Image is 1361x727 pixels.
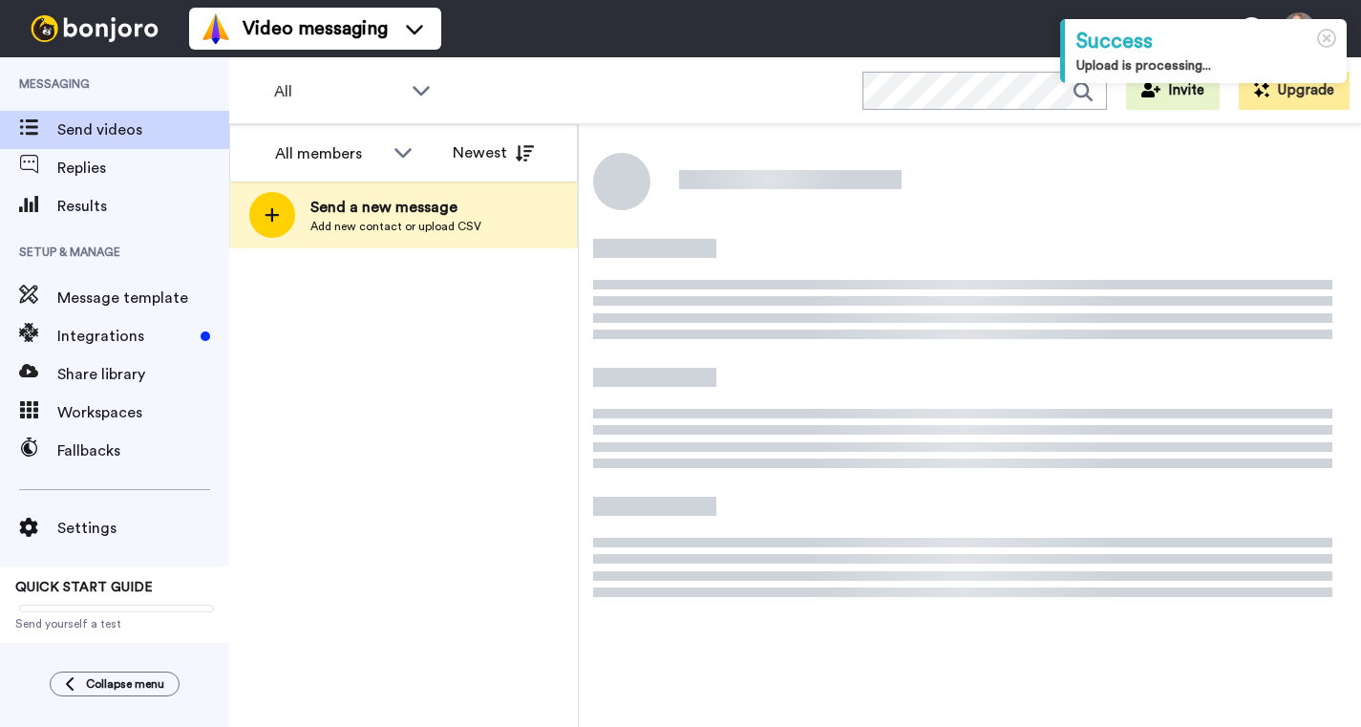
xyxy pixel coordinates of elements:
[1126,72,1220,110] button: Invite
[438,134,548,172] button: Newest
[23,15,166,42] img: bj-logo-header-white.svg
[50,672,180,696] button: Collapse menu
[275,142,384,165] div: All members
[57,118,229,141] span: Send videos
[57,401,229,424] span: Workspaces
[274,80,402,103] span: All
[1076,56,1335,75] div: Upload is processing...
[243,15,388,42] span: Video messaging
[1239,72,1350,110] button: Upgrade
[310,196,481,219] span: Send a new message
[15,616,214,631] span: Send yourself a test
[201,13,231,44] img: vm-color.svg
[86,676,164,692] span: Collapse menu
[57,195,229,218] span: Results
[57,517,229,540] span: Settings
[57,157,229,180] span: Replies
[310,219,481,234] span: Add new contact or upload CSV
[57,363,229,386] span: Share library
[15,581,153,594] span: QUICK START GUIDE
[57,287,229,310] span: Message template
[57,439,229,462] span: Fallbacks
[57,325,193,348] span: Integrations
[1076,27,1335,56] div: Success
